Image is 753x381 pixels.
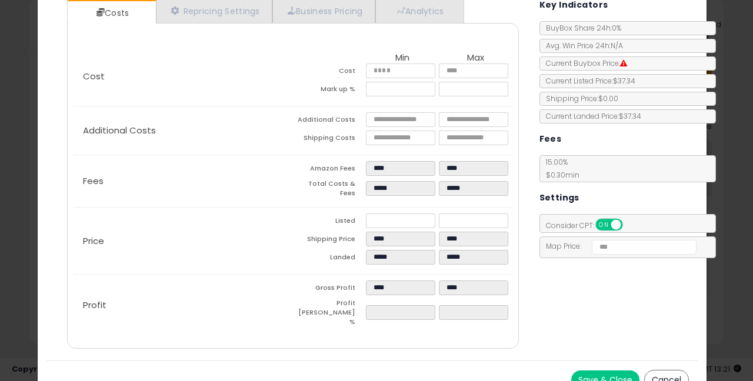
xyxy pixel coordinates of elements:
h5: Fees [539,132,562,146]
span: Current Listed Price: $37.34 [540,76,635,86]
span: Avg. Win Price 24h: N/A [540,41,623,51]
i: Suppressed Buy Box [620,60,627,67]
span: OFF [621,220,639,230]
th: Max [439,53,512,63]
h5: Settings [539,190,579,205]
span: BuyBox Share 24h: 0% [540,23,621,33]
td: Amazon Fees [293,161,366,179]
td: Mark up % [293,82,366,100]
td: Cost [293,63,366,82]
p: Cost [74,72,293,81]
span: Current Buybox Price: [540,58,627,68]
span: Current Landed Price: $37.34 [540,111,641,121]
td: Additional Costs [293,112,366,131]
td: Shipping Costs [293,131,366,149]
th: Min [366,53,439,63]
span: Consider CPT: [540,220,638,230]
span: ON [597,220,611,230]
p: Fees [74,176,293,186]
td: Listed [293,213,366,232]
td: Total Costs & Fees [293,179,366,201]
a: Costs [68,1,155,25]
span: 15.00 % [540,157,579,180]
td: Profit [PERSON_NAME] % [293,299,366,330]
span: Shipping Price: $0.00 [540,93,618,103]
p: Price [74,236,293,246]
td: Shipping Price [293,232,366,250]
span: Map Price: [540,241,697,251]
span: $0.30 min [540,170,579,180]
td: Gross Profit [293,280,366,299]
td: Landed [293,250,366,268]
p: Profit [74,300,293,310]
p: Additional Costs [74,126,293,135]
